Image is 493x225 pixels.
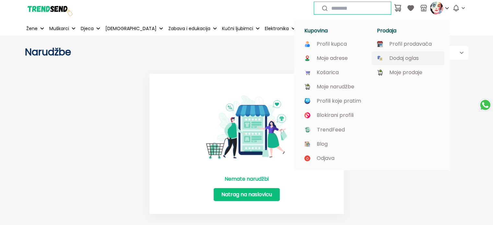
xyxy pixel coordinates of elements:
p: Nemate narudžbi [225,175,269,183]
p: Muškarci [49,25,69,32]
img: image [304,55,310,61]
p: Moje narudžbe [317,84,354,90]
a: Profil prodavača [377,41,439,47]
a: Dodaj oglas [377,55,439,61]
p: Košarica [317,70,339,75]
a: Blog [304,141,367,147]
p: Dodaj oglas [389,55,419,61]
button: Kućni ljubimci [221,21,261,36]
button: Muškarci [48,21,77,36]
h1: Prodaja [377,28,442,34]
p: [DEMOGRAPHIC_DATA] [105,25,157,32]
img: image [377,70,383,75]
a: Profili koje pratim [304,98,367,104]
p: Žene [26,25,38,32]
a: TrendFeed [304,127,367,133]
a: Moje adrese [304,55,367,61]
p: Blokirani profili [317,112,354,118]
img: image [304,112,310,118]
p: Profil kupca [317,41,347,47]
button: Djeca [79,21,101,36]
img: image [304,155,310,161]
img: image [304,141,310,147]
p: Kućni ljubimci [222,25,253,32]
p: Profil prodavača [389,41,432,47]
p: Zabava i edukacija [168,25,210,32]
img: image [304,41,310,47]
a: Košarica [304,70,367,75]
img: image [304,84,310,90]
p: TrendFeed [317,127,345,133]
img: image [304,70,310,75]
a: Natrag na naslovicu [214,188,280,201]
img: image [377,41,383,47]
a: Moje narudžbe [304,84,367,90]
p: Moje prodaje [389,70,422,75]
button: [DEMOGRAPHIC_DATA] [104,21,164,36]
button: Žene [25,21,45,36]
h1: Kupovina [304,28,369,34]
p: Moje adrese [317,55,348,61]
img: No Item [206,87,287,168]
p: Odjava [317,155,335,161]
p: Profili koje pratim [317,98,361,104]
p: Blog [317,141,328,147]
button: Zabava i edukacija [167,21,218,36]
img: image [304,98,310,104]
a: Blokirani profili [304,112,367,118]
img: image [377,55,383,61]
h2: Narudžbe [25,46,247,58]
a: Moje prodaje [377,70,439,75]
p: Djeca [81,25,94,32]
img: image [304,127,311,133]
button: Elektronika [264,21,297,36]
img: profile picture [430,2,443,15]
p: Elektronika [265,25,289,32]
a: Profil kupca [304,41,367,47]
